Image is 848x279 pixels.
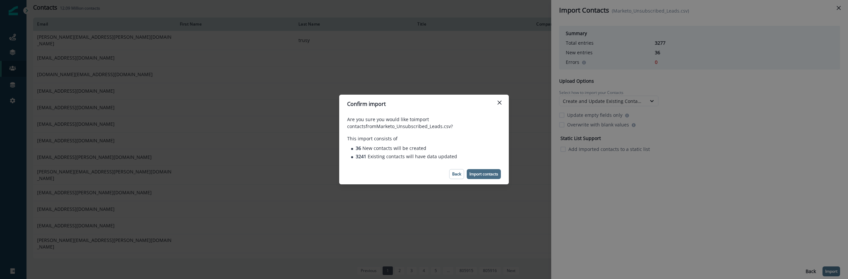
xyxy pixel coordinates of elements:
[356,145,426,152] p: New contacts will be created
[356,153,457,160] p: Existing contacts will have data updated
[347,116,501,130] p: Are you sure you would like to import contacts from Marketo_Unsubscribed_Leads.csv ?
[356,153,368,160] span: 3241
[356,145,362,151] span: 36
[347,100,386,108] p: Confirm import
[494,97,505,108] button: Close
[467,169,501,179] button: Import contacts
[347,135,501,142] p: This import consists of
[469,172,498,176] p: Import contacts
[452,172,461,176] p: Back
[449,169,464,179] button: Back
